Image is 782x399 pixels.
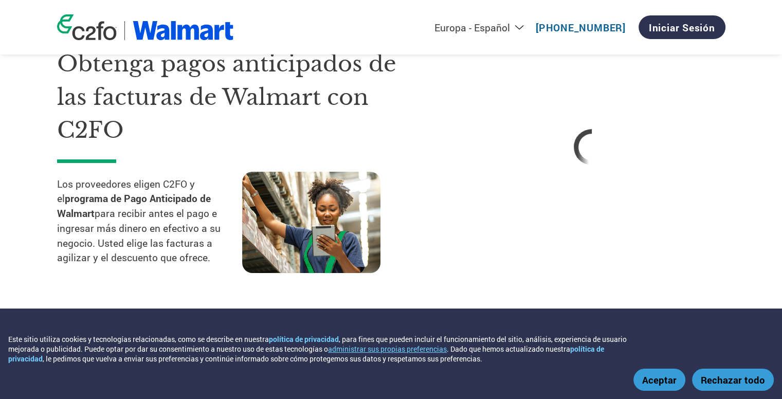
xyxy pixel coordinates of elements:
[242,172,380,273] img: supply chain worker
[328,344,447,354] button: administrar sus propias preferencias
[633,369,685,391] button: Aceptar
[8,344,604,364] a: política de privacidad
[133,21,234,40] img: Walmart
[536,21,626,34] a: [PHONE_NUMBER]
[8,334,640,364] div: Este sitio utiliza cookies y tecnologías relacionadas, como se describe en nuestra , para fines q...
[639,15,725,39] a: Iniciar sesión
[269,334,339,344] a: política de privacidad
[57,14,117,40] img: c2fo logo
[57,192,211,220] strong: programa de Pago Anticipado de Walmart
[57,47,427,147] h1: Obtenga pagos anticipados de las facturas de Walmart con C2FO
[692,369,774,391] button: Rechazar todo
[57,177,242,266] p: Los proveedores eligen C2FO y el para recibir antes el pago e ingresar más dinero en efectivo a s...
